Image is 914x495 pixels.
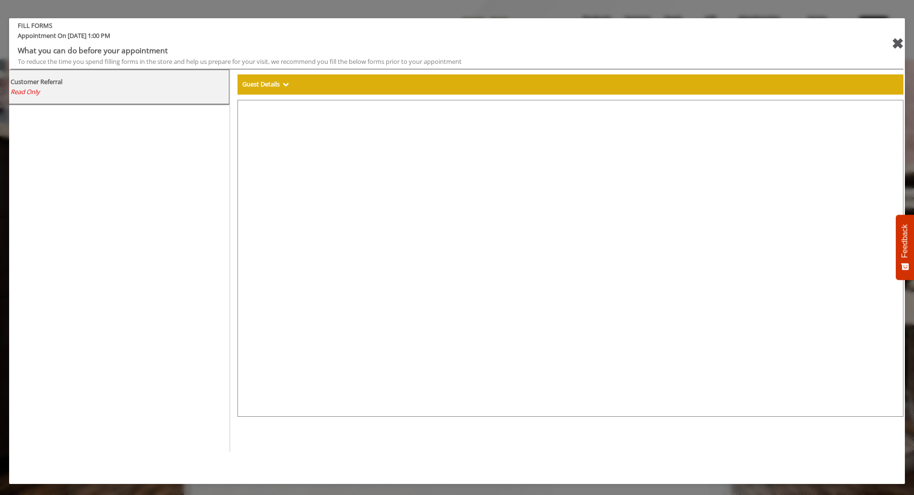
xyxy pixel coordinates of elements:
[896,215,914,280] button: Feedback - Show survey
[11,21,828,31] b: FILL FORMS
[18,57,820,67] div: To reduce the time you spend filling forms in the store and help us prepare for your visit, we re...
[18,45,168,56] b: What you can do before your appointment
[237,100,903,416] iframe: formsViewWeb
[891,32,903,55] div: close forms
[242,80,280,88] b: Guest Details
[11,87,40,96] span: Read Only
[901,224,909,258] span: Feedback
[11,31,828,45] span: Appointment On [DATE] 1:00 PM
[11,77,62,86] b: Customer Referral
[283,80,289,88] span: Show
[237,74,903,95] div: Guest Details Show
